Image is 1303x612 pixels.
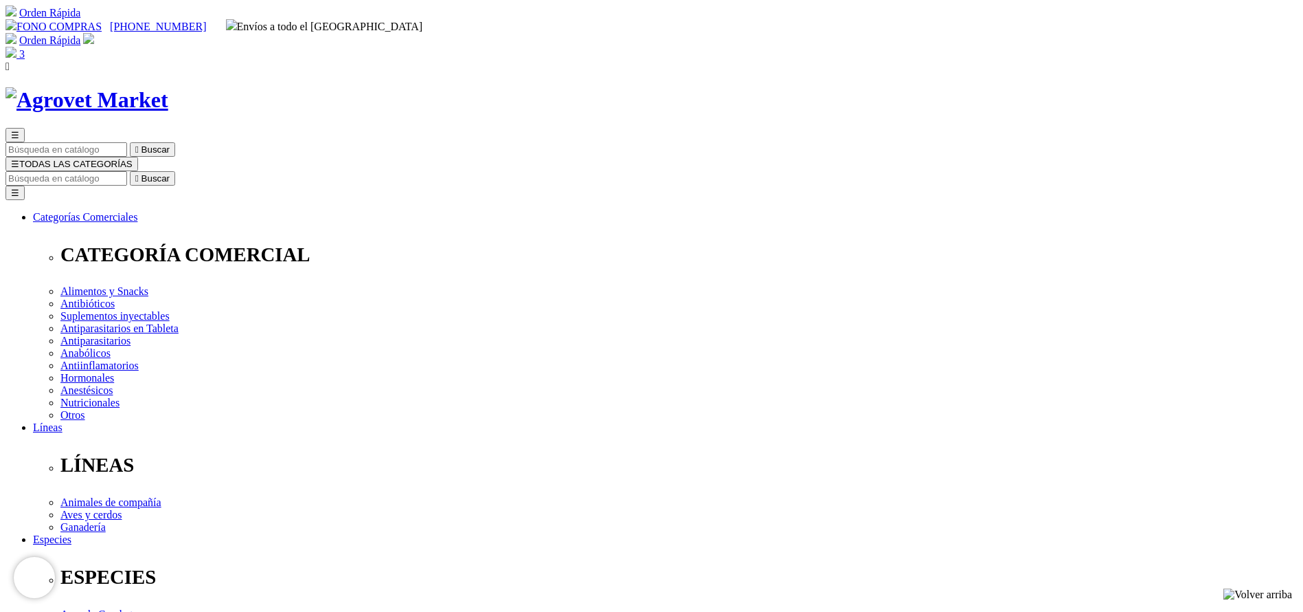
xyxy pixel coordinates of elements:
[141,144,170,155] span: Buscar
[60,323,179,334] a: Antiparasitarios en Tableta
[5,87,168,113] img: Agrovet Market
[110,21,206,32] a: [PHONE_NUMBER]
[5,19,16,30] img: phone.svg
[60,360,139,371] a: Antiinflamatorios
[60,298,115,309] a: Antibióticos
[60,347,111,359] a: Anabólicos
[130,142,175,157] button:  Buscar
[5,61,10,72] i: 
[226,19,237,30] img: delivery-truck.svg
[5,21,102,32] a: FONO COMPRAS
[1223,589,1292,601] img: Volver arriba
[130,171,175,186] button:  Buscar
[11,130,19,140] span: ☰
[141,173,170,184] span: Buscar
[60,521,106,533] a: Ganadería
[19,48,25,60] span: 3
[60,285,148,297] a: Alimentos y Snacks
[60,454,1298,477] p: LÍNEAS
[60,496,161,508] a: Animales de compañía
[60,566,1298,589] p: ESPECIES
[5,47,16,58] img: shopping-bag.svg
[83,34,94,46] a: Acceda a su cuenta de cliente
[5,171,127,186] input: Buscar
[60,384,113,396] a: Anestésicos
[33,211,137,223] a: Categorías Comerciales
[19,7,80,19] a: Orden Rápida
[5,33,16,44] img: shopping-cart.svg
[135,144,139,155] i: 
[11,159,19,169] span: ☰
[5,48,25,60] a: 3
[19,34,80,46] a: Orden Rápida
[60,372,114,384] a: Hormonales
[5,6,16,17] img: shopping-cart.svg
[60,509,122,521] a: Aves y cerdos
[135,173,139,184] i: 
[33,534,71,545] a: Especies
[226,21,423,32] span: Envíos a todo el [GEOGRAPHIC_DATA]
[60,310,170,322] a: Suplementos inyectables
[33,422,63,433] a: Líneas
[5,142,127,157] input: Buscar
[60,409,85,421] a: Otros
[60,397,120,408] a: Nutricionales
[5,157,138,171] button: ☰TODAS LAS CATEGORÍAS
[5,128,25,142] button: ☰
[83,33,94,44] img: user.svg
[60,243,1298,266] p: CATEGORÍA COMERCIAL
[60,335,131,347] a: Antiparasitarios
[5,186,25,200] button: ☰
[14,557,55,598] iframe: Brevo live chat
